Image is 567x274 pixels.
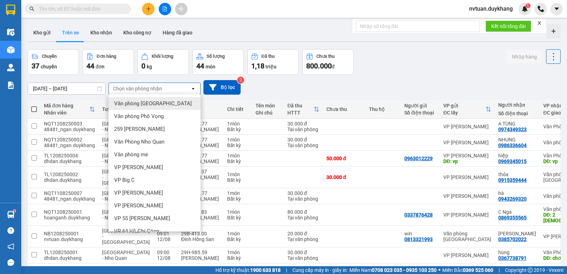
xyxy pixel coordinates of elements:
[498,215,527,220] div: 0869355565
[498,153,536,158] div: hiệp
[227,265,248,271] div: 1 món
[175,3,187,15] button: aim
[157,24,198,41] button: Hàng đã giao
[114,138,164,145] span: Văn Phòng Nho Quan
[443,231,491,242] div: Văn phòng [GEOGRAPHIC_DATA]
[404,103,436,108] div: Người gửi
[498,190,536,196] div: hà
[157,250,174,255] div: 09:00
[498,127,527,132] div: 0974349323
[114,151,148,158] span: Văn phòng me
[256,110,280,116] div: Ghi chú
[114,125,165,133] span: 259 [PERSON_NAME]
[227,209,248,215] div: 1 món
[44,172,95,177] div: TL1208250002
[146,6,151,11] span: plus
[114,177,135,184] span: VP Big C
[13,210,16,212] sup: 1
[227,153,248,158] div: 1 món
[227,137,248,142] div: 1 món
[227,236,248,242] div: Bất kỳ
[550,3,563,15] button: caret-down
[44,231,95,236] div: NB1208250001
[181,209,220,215] div: 29B-413.83
[181,196,220,202] div: [PERSON_NAME]
[292,266,348,274] span: Cung cấp máy in - giấy in:
[369,106,397,112] div: Thu hộ
[162,6,167,11] span: file-add
[44,127,95,132] div: 48481_ngan.duykhang
[41,64,57,69] span: chuyến
[181,127,220,132] div: [PERSON_NAME]
[114,164,163,171] span: VP [PERSON_NAME]
[7,227,14,234] span: question-circle
[181,158,220,164] div: [PERSON_NAME]
[287,215,319,220] div: Tại văn phòng
[227,158,248,164] div: Bất kỳ
[181,110,220,116] div: Tài xế
[537,21,542,26] span: close
[77,51,123,67] h1: NB1208250001
[179,6,184,11] span: aim
[181,236,220,242] div: Đinh Hồng San
[302,49,354,75] button: Chưa thu800.000đ
[522,6,528,12] img: icon-new-feature
[443,158,491,164] div: DĐ: vp
[44,177,95,183] div: dhdan.duykhang
[196,62,204,70] span: 44
[227,142,248,148] div: Bất kỳ
[181,265,220,271] div: 29H-984.74
[554,6,560,12] span: caret-down
[57,8,142,17] b: Duy Khang Limousine
[247,49,299,75] button: Đã thu1,18 triệu
[181,103,220,108] div: Xe
[142,3,155,15] button: plus
[85,24,118,41] button: Kho nhận
[287,103,314,108] div: Đã thu
[190,86,196,91] svg: open
[83,49,134,75] button: Đơn hàng44đơn
[498,142,527,148] div: 0986336604
[44,153,95,158] div: TL1208250004
[157,236,174,242] div: 12/08
[546,24,561,38] div: Tạo kho hàng mới
[443,110,485,116] div: ĐC lấy
[102,169,150,186] span: [GEOGRAPHIC_DATA] - [GEOGRAPHIC_DATA]
[29,6,34,11] span: search
[203,80,241,95] button: Bộ lọc
[9,51,73,99] b: GỬI : Văn phòng [GEOGRAPHIC_DATA]
[44,250,95,255] div: TL1208250001
[157,265,174,271] div: 09:30
[9,9,44,44] img: logo.jpg
[498,231,536,236] div: Quang anh
[152,54,173,59] div: Khối lượng
[157,255,174,261] div: 12/08
[28,24,56,41] button: Kho gửi
[207,54,225,59] div: Số lượng
[227,215,248,220] div: Bất kỳ
[250,267,281,273] strong: 1900 633 818
[67,37,133,45] b: Gửi khách hàng
[39,5,123,13] input: Tìm tên, số ĐT hoặc mã đơn
[39,26,161,35] li: Hotline: 19003086
[237,77,244,84] sup: 2
[181,153,220,158] div: 29H-985.77
[102,153,150,164] span: [GEOGRAPHIC_DATA] - Nho Quan
[28,49,79,75] button: Chuyến37chuyến
[443,212,491,218] div: VP [PERSON_NAME]
[443,252,491,258] div: VP [PERSON_NAME]
[181,169,220,174] div: 29K-133.37
[44,103,89,108] div: Mã đơn hàng
[443,174,491,180] div: VP [PERSON_NAME]
[114,215,170,222] span: VP 55 [PERSON_NAME]
[440,100,495,119] th: Toggle SortBy
[287,121,319,127] div: 30.000 đ
[181,231,220,236] div: 29B-413.00
[287,190,319,196] div: 30.000 đ
[227,196,248,202] div: Bất kỳ
[498,265,536,271] div: như ý
[192,49,244,75] button: Số lượng44món
[527,3,529,8] span: 1
[251,62,264,70] span: 1,18
[44,121,95,127] div: NQT1208250003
